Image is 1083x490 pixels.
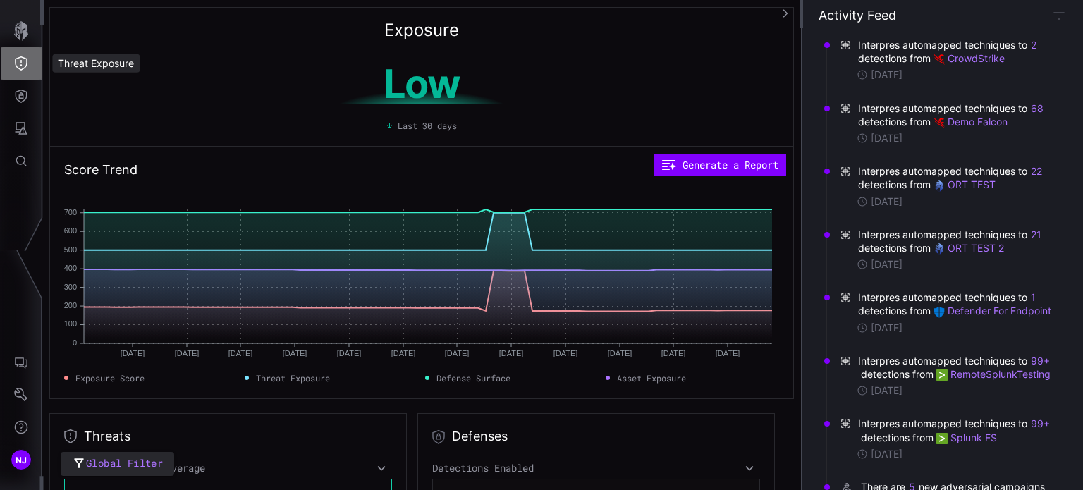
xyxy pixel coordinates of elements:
text: 400 [64,264,77,272]
text: 700 [64,208,77,216]
time: [DATE] [871,258,902,271]
span: Interpres automapped techniques to detections from [858,417,1052,443]
span: Defense Surface [436,372,510,384]
time: [DATE] [871,68,902,81]
span: NJ [16,453,27,467]
time: [DATE] [871,384,902,397]
span: Interpres automapped techniques to detections from [858,38,1052,65]
text: [DATE] [661,349,686,357]
div: Threat Exposure [52,54,140,73]
text: [DATE] [121,349,145,357]
text: [DATE] [499,349,524,357]
text: 200 [64,301,77,310]
time: [DATE] [871,321,902,334]
img: Test Source [934,180,945,192]
a: Demo Falcon [934,116,1008,128]
text: 0 [73,338,77,347]
span: Interpres automapped techniques to detections from [858,290,1052,317]
a: CrowdStrike [934,52,1005,64]
text: [DATE] [175,349,200,357]
span: Interpres automapped techniques to detections from [858,164,1052,191]
img: Demo Splunk ES [936,369,948,381]
a: ORT TEST 2 [934,242,1004,254]
span: Asset Exposure [617,372,686,384]
h2: Score Trend [64,161,137,178]
span: Interpres automapped techniques to detections from [858,354,1052,381]
div: Detections Enabled [432,462,760,474]
a: ORT TEST [934,178,996,190]
time: [DATE] [871,132,902,145]
a: Defender For Endpoint [934,305,1051,317]
img: CrowdStrike Falcon [934,54,945,65]
button: 99+ [1030,417,1051,431]
div: Top 10 Technique Coverage [64,462,392,474]
img: Test Source [934,243,945,255]
img: Splunk ES [936,433,948,444]
img: Demo CrowdStrike Falcon [934,117,945,128]
h2: Defenses [452,428,508,445]
button: NJ [1,443,42,476]
text: [DATE] [716,349,740,357]
text: [DATE] [391,349,416,357]
button: 99+ [1030,354,1051,368]
span: Exposure Score [75,372,145,384]
time: [DATE] [871,448,902,460]
button: 22 [1030,164,1043,178]
time: [DATE] [871,195,902,208]
span: Global Filter [86,455,163,472]
text: [DATE] [553,349,578,357]
a: Splunk ES [936,431,997,443]
text: [DATE] [608,349,632,357]
text: [DATE] [337,349,362,357]
h2: Exposure [384,22,459,39]
text: [DATE] [445,349,470,357]
text: [DATE] [283,349,307,357]
img: Microsoft Defender [934,307,945,318]
text: 600 [64,226,77,235]
button: Global Filter [61,452,174,477]
a: RemoteSplunkTesting [936,368,1051,380]
button: 21 [1030,228,1042,242]
text: [DATE] [228,349,253,357]
button: 1 [1030,290,1036,305]
h4: Activity Feed [819,7,896,23]
button: 2 [1030,38,1037,52]
button: 68 [1030,102,1044,116]
h1: Low [289,64,554,104]
text: 100 [64,319,77,328]
button: Generate a Report [654,154,786,176]
text: 300 [64,283,77,291]
text: 500 [64,245,77,254]
span: Interpres automapped techniques to detections from [858,228,1052,255]
span: Threat Exposure [256,372,330,384]
span: Interpres automapped techniques to detections from [858,102,1052,128]
h2: Threats [84,428,130,445]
